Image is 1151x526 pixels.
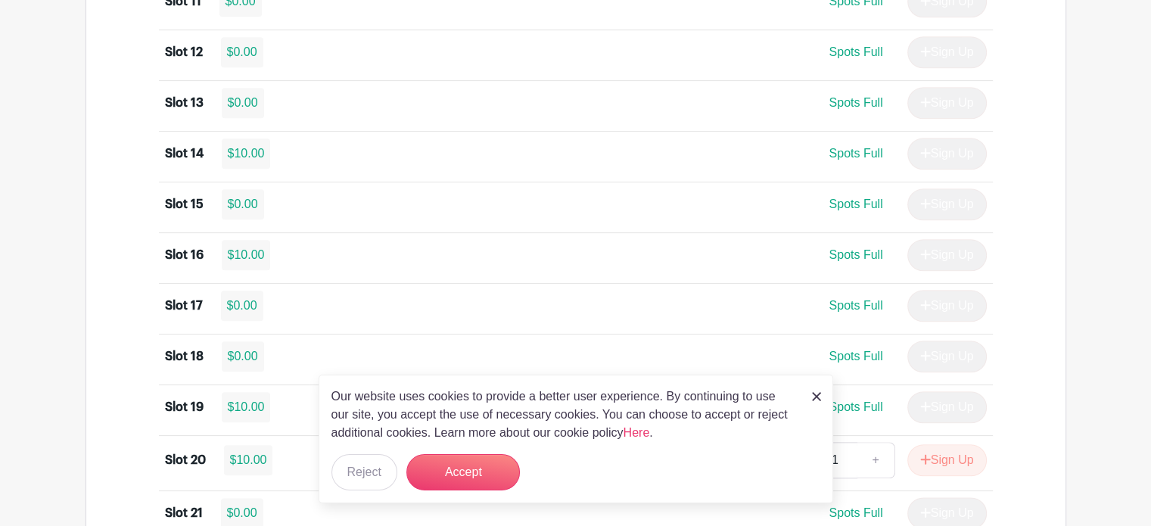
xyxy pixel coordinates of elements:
[165,246,204,264] div: Slot 16
[829,45,882,58] span: Spots Full
[165,195,204,213] div: Slot 15
[406,454,520,490] button: Accept
[222,392,271,422] div: $10.00
[829,198,882,210] span: Spots Full
[165,504,203,522] div: Slot 21
[165,43,203,61] div: Slot 12
[165,347,204,366] div: Slot 18
[829,506,882,519] span: Spots Full
[829,248,882,261] span: Spots Full
[857,442,894,478] a: +
[221,291,263,321] div: $0.00
[165,398,204,416] div: Slot 19
[222,139,271,169] div: $10.00
[222,189,264,219] div: $0.00
[331,454,397,490] button: Reject
[829,96,882,109] span: Spots Full
[829,299,882,312] span: Spots Full
[221,37,263,67] div: $0.00
[829,147,882,160] span: Spots Full
[222,240,271,270] div: $10.00
[829,350,882,363] span: Spots Full
[224,445,273,475] div: $10.00
[222,341,264,372] div: $0.00
[624,426,650,439] a: Here
[829,400,882,413] span: Spots Full
[907,444,987,476] button: Sign Up
[812,392,821,401] img: close_button-5f87c8562297e5c2d7936805f587ecaba9071eb48480494691a3f1689db116b3.svg
[165,451,206,469] div: Slot 20
[165,297,203,315] div: Slot 17
[165,94,204,112] div: Slot 13
[331,387,796,442] p: Our website uses cookies to provide a better user experience. By continuing to use our site, you ...
[222,88,264,118] div: $0.00
[165,145,204,163] div: Slot 14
